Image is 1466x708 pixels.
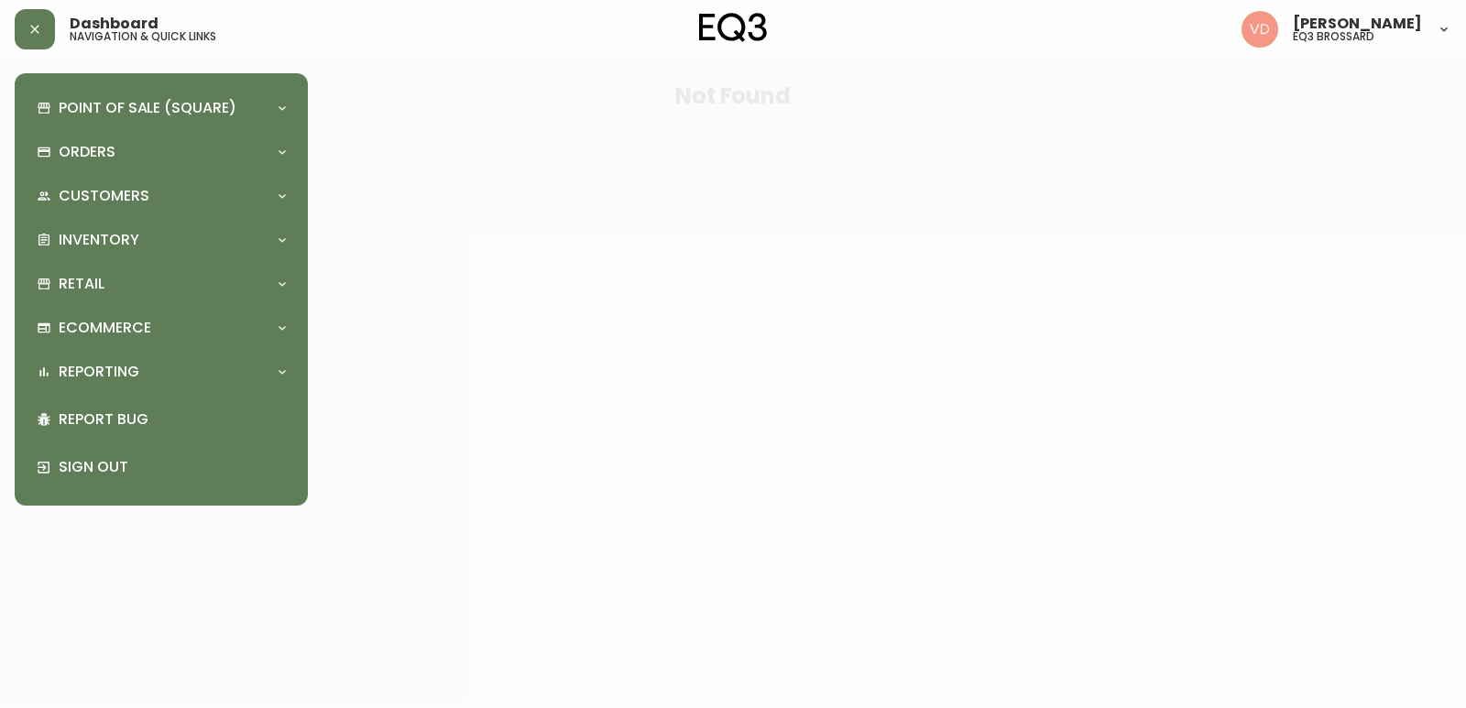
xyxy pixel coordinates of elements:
[699,13,767,42] img: logo
[59,98,236,118] p: Point of Sale (Square)
[1293,31,1374,42] h5: eq3 brossard
[70,31,216,42] h5: navigation & quick links
[29,88,293,128] div: Point of Sale (Square)
[59,457,286,477] p: Sign Out
[70,16,159,31] span: Dashboard
[29,396,293,443] div: Report Bug
[59,186,149,206] p: Customers
[59,142,115,162] p: Orders
[1293,16,1422,31] span: [PERSON_NAME]
[59,362,139,382] p: Reporting
[59,274,104,294] p: Retail
[29,308,293,348] div: Ecommerce
[29,220,293,260] div: Inventory
[59,318,151,338] p: Ecommerce
[29,352,293,392] div: Reporting
[29,176,293,216] div: Customers
[29,264,293,304] div: Retail
[29,443,293,491] div: Sign Out
[29,132,293,172] div: Orders
[1242,11,1278,48] img: 34cbe8de67806989076631741e6a7c6b
[59,409,286,430] p: Report Bug
[59,230,139,250] p: Inventory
